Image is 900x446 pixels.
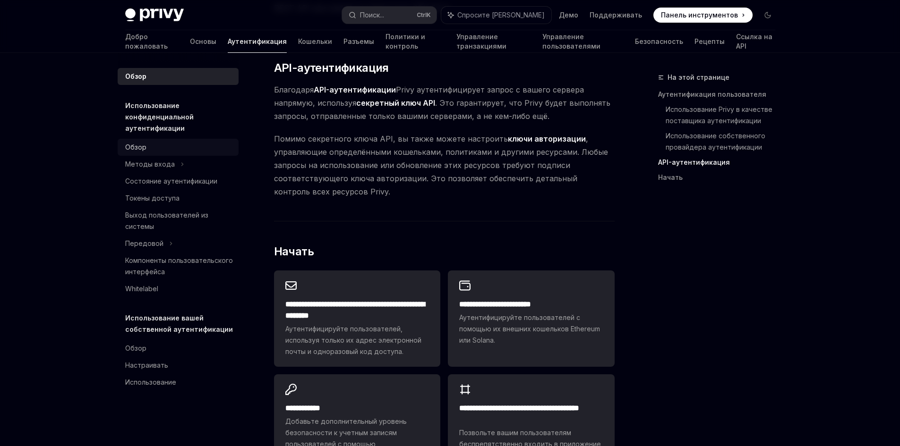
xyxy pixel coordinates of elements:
[666,132,767,151] font: Использование собственного провайдера аутентификации
[736,33,772,50] font: Ссылка на API
[118,340,239,357] a: Обзор
[343,37,374,45] font: Разъемы
[125,177,217,185] font: Состояние аутентификации
[342,7,437,24] button: Поиск...CtrlK
[417,11,427,18] font: Ctrl
[118,190,239,207] a: Токены доступа
[118,357,239,374] a: Настраивать
[274,98,610,121] font: . Это гарантирует, что Privy будет выполнять запросы, отправленные только вашими серверами, а не ...
[658,90,766,98] font: Аутентификация пользователя
[125,101,194,132] font: Использование конфиденциальной аутентификации
[125,256,233,276] font: Компоненты пользовательского интерфейса
[386,30,445,53] a: Политики и контроль
[228,37,287,45] font: Аутентификация
[125,143,146,151] font: Обзор
[125,30,179,53] a: Добро пожаловать
[125,72,146,80] font: Обзор
[635,30,683,53] a: Безопасность
[360,11,384,19] font: Поиск...
[666,128,783,155] a: Использование собственного провайдера аутентификации
[356,98,435,108] font: секретный ключ API
[125,239,163,247] font: Передовой
[653,8,753,23] a: Панель инструментов
[343,30,374,53] a: Разъемы
[635,37,683,45] font: Безопасность
[125,33,168,50] font: Добро пожаловать
[274,244,314,258] font: Начать
[125,211,208,230] font: Выход пользователей из системы
[457,11,545,19] font: Спросите [PERSON_NAME]
[274,134,508,143] font: Помимо секретного ключа API, вы также можете настроить
[661,11,738,19] font: Панель инструментов
[190,30,216,53] a: Основы
[459,313,600,344] font: Аутентифицируйте пользователей с помощью их внешних кошельков Ethereum или Solana.
[125,285,158,293] font: Whitelabel
[559,10,578,20] a: Демо
[314,85,396,94] font: API-аутентификации
[456,33,506,50] font: Управление транзакциями
[386,33,425,50] font: Политики и контроль
[658,173,683,181] font: Начать
[125,361,168,369] font: Настраивать
[456,30,531,53] a: Управление транзакциями
[298,30,332,53] a: Кошельки
[274,61,389,75] font: API-аутентификация
[118,252,239,280] a: Компоненты пользовательского интерфейса
[118,68,239,85] a: Обзор
[658,170,783,185] a: Начать
[125,344,146,352] font: Обзор
[590,11,642,19] font: Поддерживать
[125,314,233,333] font: Использование вашей собственной аутентификации
[559,11,578,19] font: Демо
[298,37,332,45] font: Кошельки
[694,37,725,45] font: Рецепты
[441,7,551,24] button: Спросите [PERSON_NAME]
[285,325,421,355] font: Аутентифицируйте пользователей, используя только их адрес электронной почты и одноразовый код дос...
[658,158,730,166] font: API-аутентификация
[694,30,725,53] a: Рецепты
[118,207,239,235] a: Выход пользователей из системы
[736,30,775,53] a: Ссылка на API
[274,85,584,108] font: Privy аутентифицирует запрос с вашего сервера напрямую, используя
[666,105,774,125] font: Использование Privy в качестве поставщика аутентификации
[125,194,180,202] font: Токены доступа
[542,33,600,50] font: Управление пользователями
[508,134,586,143] font: ключи авторизации
[125,160,175,168] font: Методы входа
[118,173,239,190] a: Состояние аутентификации
[427,11,431,18] font: K
[658,87,783,102] a: Аутентификация пользователя
[190,37,216,45] font: Основы
[118,374,239,391] a: Использование
[760,8,775,23] button: Включить темный режим
[125,8,184,22] img: темный логотип
[668,73,729,81] font: На этой странице
[658,155,783,170] a: API-аутентификация
[590,10,642,20] a: Поддерживать
[274,134,608,196] font: , управляющие определёнными кошельками, политиками и другими ресурсами. Любые запросы на использо...
[118,139,239,156] a: Обзор
[274,85,314,94] font: Благодаря
[125,378,176,386] font: Использование
[666,102,783,128] a: Использование Privy в качестве поставщика аутентификации
[118,280,239,297] a: Whitelabel
[228,30,287,53] a: Аутентификация
[542,30,624,53] a: Управление пользователями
